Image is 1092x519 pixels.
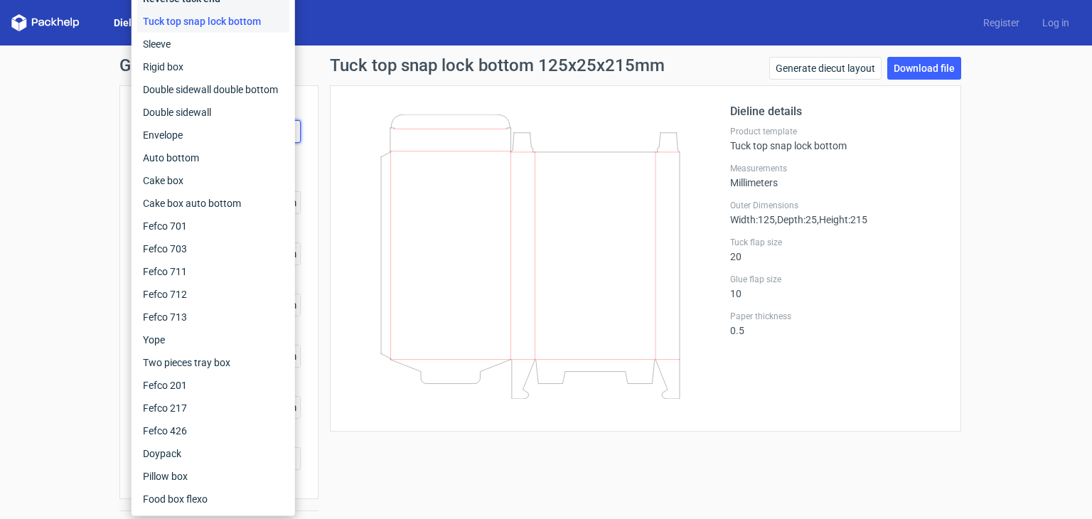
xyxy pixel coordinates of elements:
[137,237,289,260] div: Fefco 703
[137,283,289,306] div: Fefco 712
[137,488,289,510] div: Food box flexo
[137,33,289,55] div: Sleeve
[730,126,943,151] div: Tuck top snap lock bottom
[730,311,943,336] div: 0.5
[137,397,289,419] div: Fefco 217
[137,101,289,124] div: Double sidewall
[730,126,943,137] label: Product template
[137,419,289,442] div: Fefco 426
[137,124,289,146] div: Envelope
[730,237,943,262] div: 20
[730,163,943,188] div: Millimeters
[137,146,289,169] div: Auto bottom
[137,169,289,192] div: Cake box
[730,237,943,248] label: Tuck flap size
[730,103,943,120] h2: Dieline details
[972,16,1031,30] a: Register
[730,163,943,174] label: Measurements
[137,306,289,328] div: Fefco 713
[730,311,943,322] label: Paper thickness
[137,192,289,215] div: Cake box auto bottom
[137,328,289,351] div: Yope
[137,442,289,465] div: Doypack
[137,465,289,488] div: Pillow box
[817,214,867,225] span: , Height : 215
[137,351,289,374] div: Two pieces tray box
[1031,16,1081,30] a: Log in
[137,78,289,101] div: Double sidewall double bottom
[137,374,289,397] div: Fefco 201
[730,200,943,211] label: Outer Dimensions
[887,57,961,80] a: Download file
[137,215,289,237] div: Fefco 701
[730,274,943,299] div: 10
[775,214,817,225] span: , Depth : 25
[730,214,775,225] span: Width : 125
[730,274,943,285] label: Glue flap size
[769,57,882,80] a: Generate diecut layout
[137,55,289,78] div: Rigid box
[137,10,289,33] div: Tuck top snap lock bottom
[102,16,162,30] a: Dielines
[119,57,973,74] h1: Generate new dieline
[137,260,289,283] div: Fefco 711
[330,57,665,74] h1: Tuck top snap lock bottom 125x25x215mm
